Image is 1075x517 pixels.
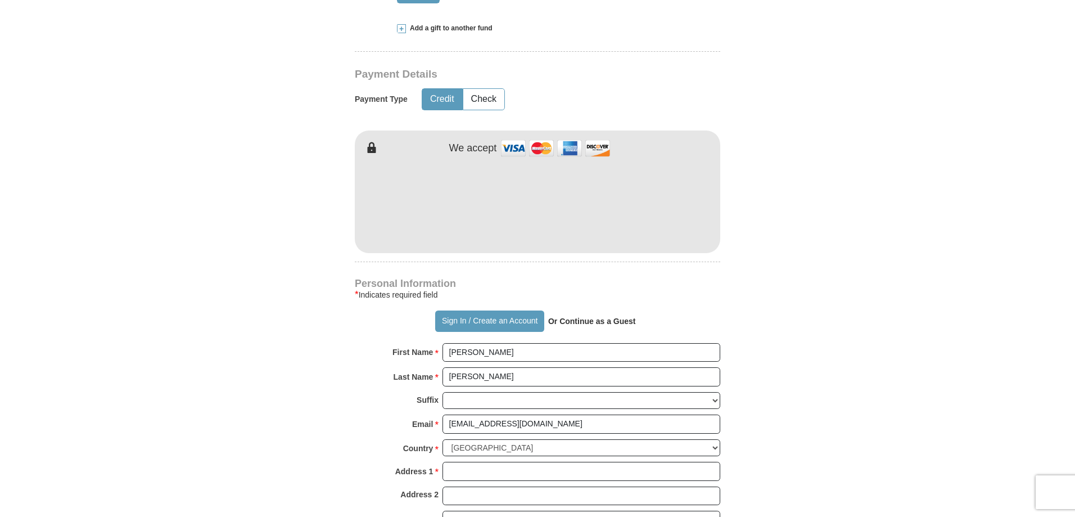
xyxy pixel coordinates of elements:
strong: Address 2 [400,487,439,502]
img: credit cards accepted [499,136,612,160]
strong: First Name [392,344,433,360]
button: Credit [422,89,462,110]
strong: Country [403,440,433,456]
button: Check [463,89,504,110]
h4: We accept [449,142,497,155]
h5: Payment Type [355,95,408,104]
div: Indicates required field [355,288,720,302]
strong: Or Continue as a Guest [548,317,636,326]
h4: Personal Information [355,279,720,288]
h3: Payment Details [355,68,642,81]
strong: Email [412,416,433,432]
span: Add a gift to another fund [406,24,493,33]
button: Sign In / Create an Account [435,311,544,332]
strong: Suffix [417,392,439,408]
strong: Address 1 [395,464,433,479]
strong: Last Name [394,369,433,385]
